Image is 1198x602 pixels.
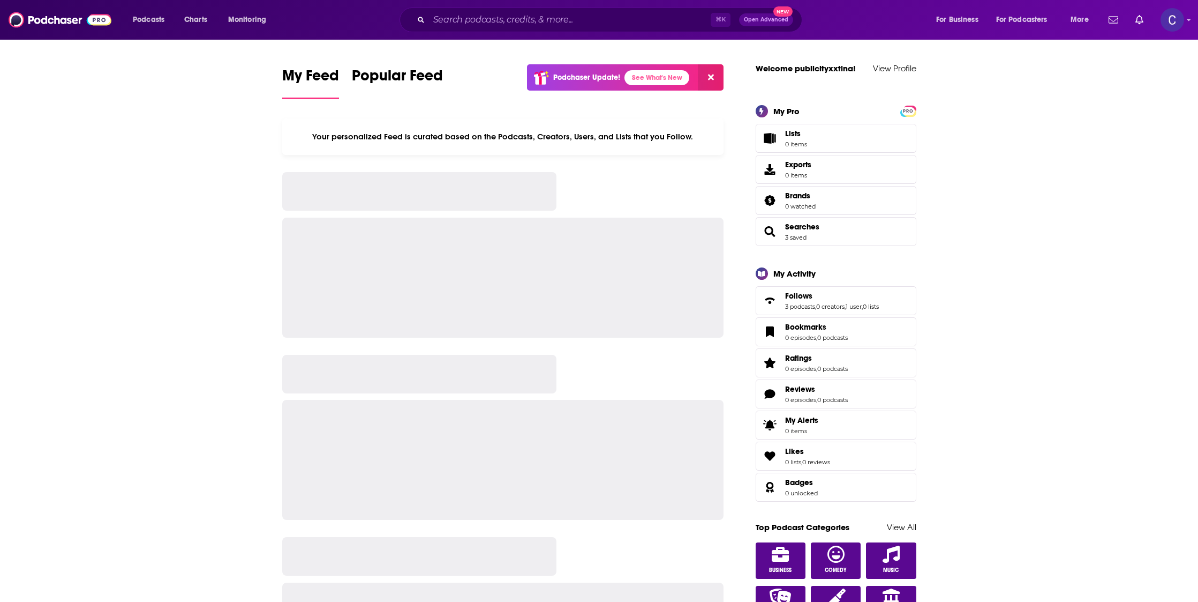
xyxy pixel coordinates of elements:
span: Music [883,567,899,574]
span: Ratings [785,353,812,363]
span: Podcasts [133,12,164,27]
button: open menu [989,11,1063,28]
a: My Alerts [756,411,916,440]
span: My Feed [282,66,339,91]
a: Bookmarks [759,324,781,339]
a: Bookmarks [785,322,848,332]
a: Follows [785,291,879,301]
span: Badges [756,473,916,502]
span: Brands [756,186,916,215]
button: Show profile menu [1161,8,1184,32]
div: My Pro [773,106,800,116]
span: Bookmarks [785,322,826,332]
span: For Business [936,12,978,27]
span: Exports [759,162,781,177]
span: , [816,396,817,404]
button: Open AdvancedNew [739,13,793,26]
a: 0 podcasts [817,365,848,373]
a: View Profile [873,63,916,73]
span: , [815,303,816,310]
span: ⌘ K [711,13,730,27]
span: Lists [759,131,781,146]
a: 0 unlocked [785,489,818,497]
button: open menu [125,11,178,28]
span: Open Advanced [744,17,788,23]
a: Top Podcast Categories [756,522,849,532]
span: , [801,458,802,466]
a: 0 lists [863,303,879,310]
a: 0 creators [816,303,845,310]
span: Likes [756,442,916,471]
span: Bookmarks [756,317,916,346]
span: Badges [785,478,813,487]
span: 0 items [785,140,807,148]
a: Show notifications dropdown [1131,11,1148,29]
p: Podchaser Update! [553,73,620,82]
span: Exports [785,160,811,169]
span: Ratings [756,348,916,377]
a: 3 podcasts [785,303,815,310]
a: Business [756,542,806,579]
a: Ratings [785,353,848,363]
a: PRO [902,106,915,114]
a: Reviews [759,387,781,402]
a: 0 watched [785,203,816,210]
a: 0 episodes [785,365,816,373]
a: My Feed [282,66,339,99]
span: For Podcasters [996,12,1048,27]
img: User Profile [1161,8,1184,32]
a: Welcome publicityxxtina! [756,63,856,73]
span: Reviews [756,380,916,408]
div: Search podcasts, credits, & more... [410,8,812,32]
a: Comedy [811,542,861,579]
span: 0 items [785,427,818,435]
span: , [816,365,817,373]
button: open menu [221,11,280,28]
a: Exports [756,155,916,184]
div: My Activity [773,269,816,279]
a: Reviews [785,384,848,394]
span: Comedy [825,567,847,574]
span: Lists [785,129,807,138]
span: Follows [785,291,812,301]
a: Charts [177,11,214,28]
a: Likes [785,447,830,456]
a: 0 episodes [785,396,816,404]
a: View All [887,522,916,532]
span: Likes [785,447,804,456]
a: 0 podcasts [817,334,848,341]
span: Logged in as publicityxxtina [1161,8,1184,32]
span: Business [769,567,792,574]
button: open menu [929,11,992,28]
span: Lists [785,129,801,138]
span: , [845,303,846,310]
span: PRO [902,107,915,115]
a: 0 reviews [802,458,830,466]
span: 0 items [785,172,811,179]
span: Popular Feed [352,66,443,91]
span: New [773,6,793,17]
a: Searches [759,224,781,239]
a: Popular Feed [352,66,443,99]
a: Likes [759,449,781,464]
a: See What's New [624,70,689,85]
a: Brands [759,193,781,208]
div: Your personalized Feed is curated based on the Podcasts, Creators, Users, and Lists that you Follow. [282,118,724,155]
a: Music [866,542,916,579]
input: Search podcasts, credits, & more... [429,11,711,28]
span: My Alerts [785,415,818,425]
a: Ratings [759,355,781,370]
span: Monitoring [228,12,266,27]
span: , [862,303,863,310]
a: Searches [785,222,819,232]
span: More [1071,12,1089,27]
span: Follows [756,286,916,315]
a: 0 podcasts [817,396,848,404]
a: 3 saved [785,234,807,241]
span: , [816,334,817,341]
span: Brands [785,191,810,200]
img: Podchaser - Follow, Share and Rate Podcasts [9,10,111,30]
